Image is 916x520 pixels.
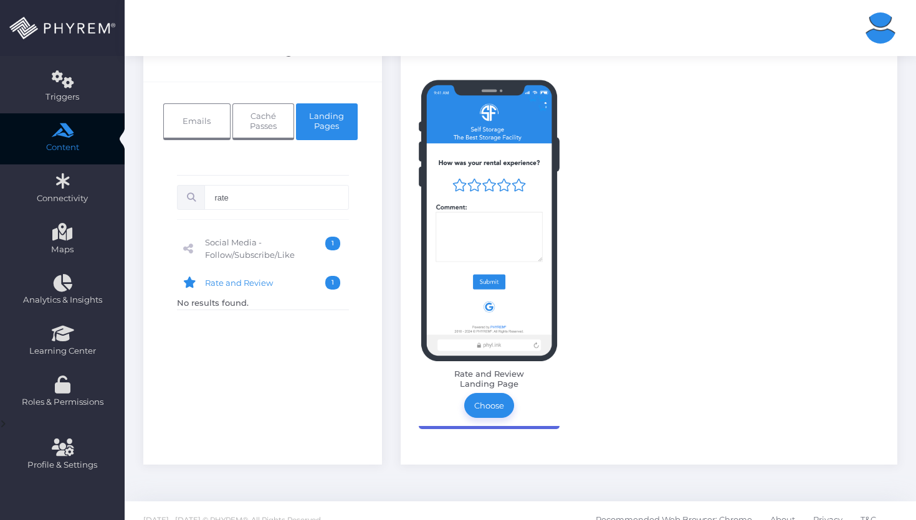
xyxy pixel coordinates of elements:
span: Caché Passes [242,111,284,131]
span: Connectivity [8,192,117,205]
span: Emails [183,116,211,126]
span: Triggers [8,91,117,103]
span: Learning Center [8,345,117,357]
span: Analytics & Insights [8,294,117,306]
span: Roles & Permissions [8,396,117,409]
span: Social Media - Follow/Subscribe/Like [205,237,325,261]
span: Maps [51,243,74,256]
span: Landing Pages [306,111,348,131]
input: Search... [204,185,348,210]
a: Social Media - Follow/Subscribe/Like 1 [177,229,349,268]
span: Profile & Settings [27,459,97,471]
span: 1 [325,237,341,250]
span: Rate and Review [205,276,325,290]
a: Rate and Review 1 [177,268,349,297]
li: No results found. [177,297,249,310]
a: Choose [464,393,514,418]
span: 1 [325,276,341,290]
h6: Rate and Review Landing Page [437,369,542,389]
span: Content [8,141,117,154]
